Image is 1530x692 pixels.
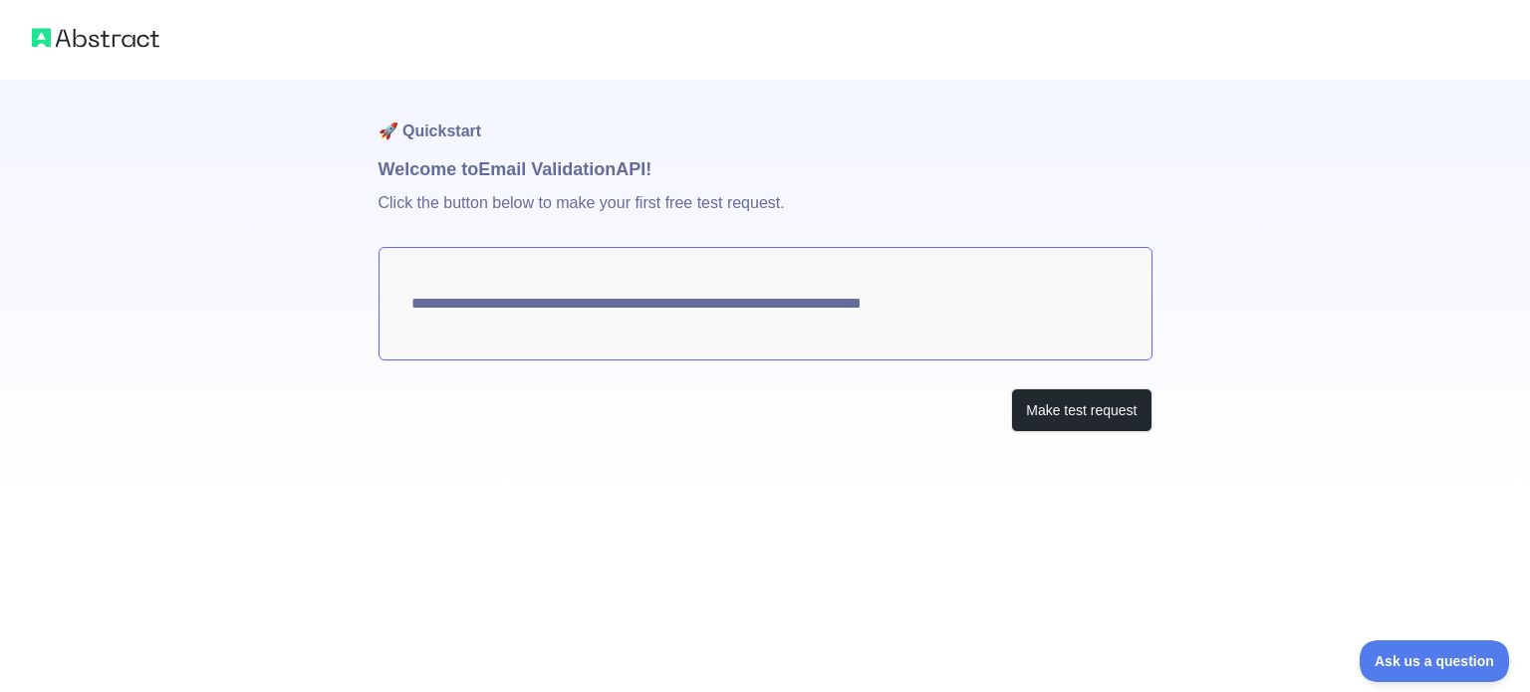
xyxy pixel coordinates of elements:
h1: 🚀 Quickstart [379,80,1152,155]
img: Abstract logo [32,24,159,52]
h1: Welcome to Email Validation API! [379,155,1152,183]
button: Make test request [1011,388,1151,433]
p: Click the button below to make your first free test request. [379,183,1152,247]
iframe: Toggle Customer Support [1360,640,1510,682]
